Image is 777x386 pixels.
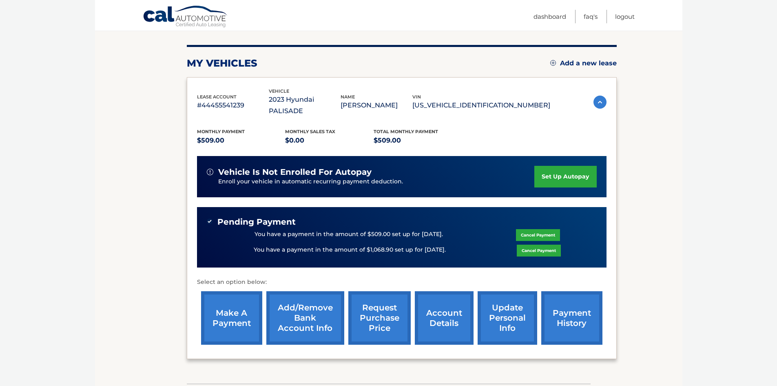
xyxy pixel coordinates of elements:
p: You have a payment in the amount of $509.00 set up for [DATE]. [255,230,443,239]
p: You have a payment in the amount of $1,068.90 set up for [DATE]. [254,245,446,254]
img: check-green.svg [207,219,213,224]
span: vin [412,94,421,100]
span: Monthly sales Tax [285,129,335,134]
a: make a payment [201,291,262,345]
h2: my vehicles [187,57,257,69]
a: set up autopay [534,166,596,187]
p: [PERSON_NAME] [341,100,412,111]
span: Monthly Payment [197,129,245,134]
a: Add/Remove bank account info [266,291,344,345]
span: Total Monthly Payment [374,129,438,134]
a: account details [415,291,474,345]
span: vehicle is not enrolled for autopay [218,167,372,177]
a: payment history [541,291,602,345]
a: update personal info [478,291,537,345]
p: Select an option below: [197,277,607,287]
a: Logout [615,10,635,23]
p: Enroll your vehicle in automatic recurring payment deduction. [218,177,535,186]
img: alert-white.svg [207,169,213,175]
p: $509.00 [374,135,462,146]
p: [US_VEHICLE_IDENTIFICATION_NUMBER] [412,100,550,111]
span: Pending Payment [217,217,296,227]
a: Cal Automotive [143,5,228,29]
img: accordion-active.svg [593,96,607,109]
a: Dashboard [533,10,566,23]
p: $0.00 [285,135,374,146]
a: Cancel Payment [516,229,560,241]
a: Add a new lease [550,59,617,67]
a: request purchase price [348,291,411,345]
p: #44455541239 [197,100,269,111]
span: name [341,94,355,100]
a: FAQ's [584,10,598,23]
a: Cancel Payment [517,245,561,257]
p: $509.00 [197,135,286,146]
img: add.svg [550,60,556,66]
span: lease account [197,94,237,100]
span: vehicle [269,88,289,94]
p: 2023 Hyundai PALISADE [269,94,341,117]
